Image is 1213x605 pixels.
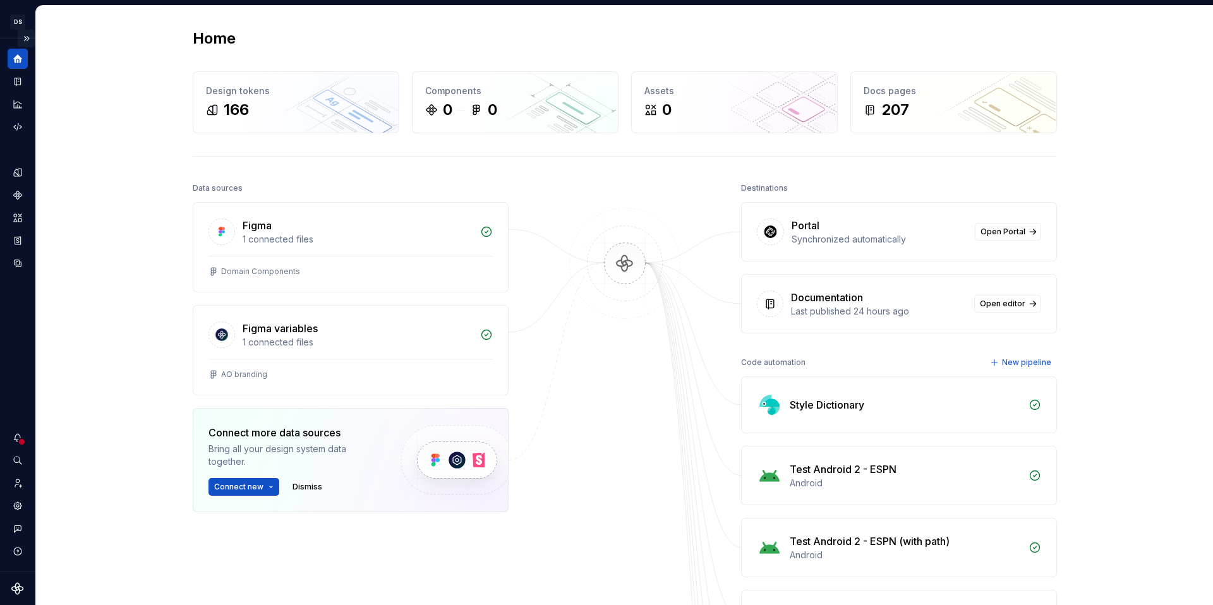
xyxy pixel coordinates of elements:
[644,85,824,97] div: Assets
[214,482,263,492] span: Connect new
[488,100,497,120] div: 0
[792,218,819,233] div: Portal
[18,30,35,47] button: Expand sidebar
[208,425,379,440] div: Connect more data sources
[224,100,249,120] div: 166
[206,85,386,97] div: Design tokens
[221,369,267,380] div: AO branding
[792,233,967,246] div: Synchronized automatically
[8,496,28,516] a: Settings
[791,290,863,305] div: Documentation
[293,482,322,492] span: Dismiss
[8,162,28,183] a: Design tokens
[193,71,399,133] a: Design tokens166
[8,518,28,539] button: Contact support
[791,305,967,318] div: Last published 24 hours ago
[11,582,24,595] svg: Supernova Logo
[8,71,28,92] a: Documentation
[790,549,1021,561] div: Android
[975,223,1041,241] a: Open Portal
[243,233,473,246] div: 1 connected files
[8,49,28,69] a: Home
[790,397,864,412] div: Style Dictionary
[3,8,33,35] button: DS
[193,28,236,49] h2: Home
[8,117,28,137] a: Code automation
[8,94,28,114] a: Analytics
[8,450,28,470] button: Search ⌘K
[864,85,1044,97] div: Docs pages
[986,354,1057,371] button: New pipeline
[741,179,788,197] div: Destinations
[243,218,272,233] div: Figma
[208,478,279,496] button: Connect new
[8,231,28,251] a: Storybook stories
[974,295,1041,313] a: Open editor
[425,85,605,97] div: Components
[8,208,28,228] a: Assets
[243,321,318,336] div: Figma variables
[10,15,25,30] div: DS
[221,267,300,277] div: Domain Components
[981,227,1025,237] span: Open Portal
[790,534,950,549] div: Test Android 2 - ESPN (with path)
[850,71,1057,133] a: Docs pages207
[287,478,328,496] button: Dismiss
[662,100,672,120] div: 0
[8,428,28,448] button: Notifications
[631,71,838,133] a: Assets0
[741,354,806,371] div: Code automation
[193,305,509,395] a: Figma variables1 connected filesAO branding
[193,179,243,197] div: Data sources
[443,100,452,120] div: 0
[243,336,473,349] div: 1 connected files
[8,253,28,273] a: Data sources
[8,473,28,493] a: Invite team
[790,462,896,477] div: Test Android 2 - ESPN
[980,299,1025,309] span: Open editor
[193,202,509,292] a: Figma1 connected filesDomain Components
[790,477,1021,489] div: Android
[8,185,28,205] a: Components
[881,100,909,120] div: 207
[412,71,619,133] a: Components00
[1002,357,1051,368] span: New pipeline
[208,443,379,468] div: Bring all your design system data together.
